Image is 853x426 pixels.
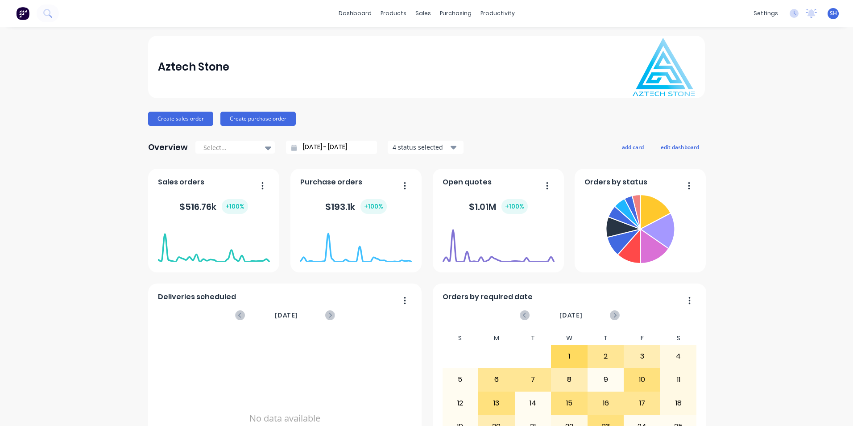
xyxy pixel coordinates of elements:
div: 8 [551,368,587,391]
div: W [551,332,588,345]
div: 6 [479,368,514,391]
div: productivity [476,7,519,20]
div: 1 [551,345,587,368]
div: Aztech Stone [158,58,229,76]
div: 3 [624,345,660,368]
div: 7 [515,368,551,391]
span: Open quotes [443,177,492,188]
span: Deliveries scheduled [158,292,236,302]
div: + 100 % [360,199,387,214]
div: 15 [551,392,587,414]
div: + 100 % [222,199,248,214]
div: 16 [588,392,624,414]
button: add card [616,141,650,153]
div: S [442,332,479,345]
div: Overview [148,138,188,156]
div: 5 [443,368,478,391]
span: SH [830,9,837,17]
button: 4 status selected [388,141,464,154]
div: 4 status selected [393,142,449,152]
div: 10 [624,368,660,391]
span: Orders by status [584,177,647,188]
div: products [376,7,411,20]
img: Factory [16,7,29,20]
div: $ 1.01M [469,199,528,214]
div: 17 [624,392,660,414]
div: purchasing [435,7,476,20]
div: $ 516.76k [179,199,248,214]
div: 12 [443,392,478,414]
div: T [588,332,624,345]
div: 2 [588,345,624,368]
img: Aztech Stone [633,38,695,96]
span: Sales orders [158,177,204,188]
div: T [515,332,551,345]
div: 14 [515,392,551,414]
span: [DATE] [275,310,298,320]
div: F [624,332,660,345]
div: 9 [588,368,624,391]
button: Create sales order [148,112,213,126]
div: settings [749,7,783,20]
button: edit dashboard [655,141,705,153]
button: Create purchase order [220,112,296,126]
div: $ 193.1k [325,199,387,214]
div: M [478,332,515,345]
div: 4 [661,345,696,368]
div: 11 [661,368,696,391]
div: + 100 % [501,199,528,214]
span: Purchase orders [300,177,362,188]
div: 13 [479,392,514,414]
span: [DATE] [559,310,583,320]
a: dashboard [334,7,376,20]
div: S [660,332,697,345]
div: sales [411,7,435,20]
div: 18 [661,392,696,414]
